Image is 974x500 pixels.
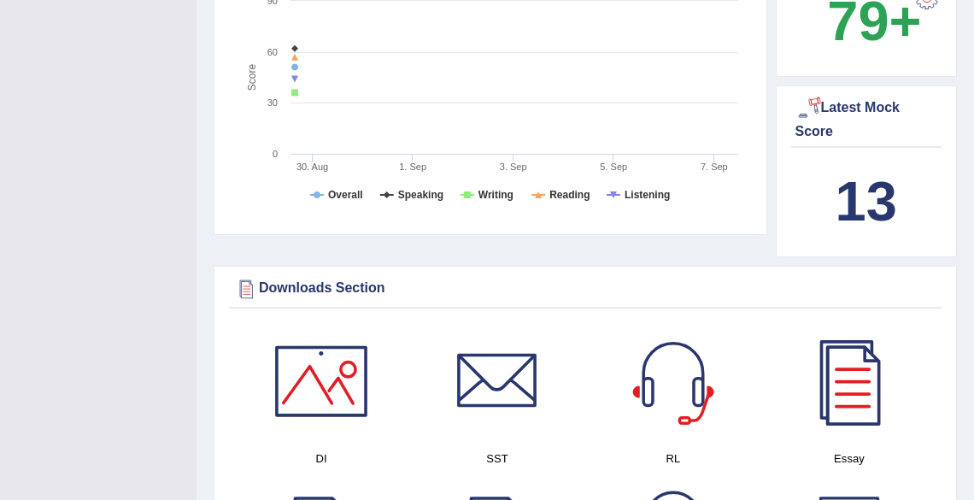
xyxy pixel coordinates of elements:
tspan: Reading [549,189,590,201]
h4: Essay [770,450,929,468]
text: 30 [267,97,278,108]
h4: DI [242,450,401,468]
tspan: 7. Sep [701,162,728,172]
b: 13 [836,170,897,232]
div: Latest Mock Score [795,96,938,142]
tspan: Speaking [398,189,443,201]
tspan: Writing [478,189,513,201]
tspan: 5. Sep [600,162,627,172]
tspan: Listening [625,189,670,201]
tspan: Overall [328,189,363,201]
h4: RL [594,450,753,468]
tspan: Score [246,64,258,91]
tspan: 1. Sep [399,162,426,172]
div: Downloads Section [233,276,937,302]
tspan: 3. Sep [500,162,527,172]
tspan: 30. Aug [296,162,328,172]
h4: SST [418,450,577,468]
text: 60 [267,47,278,57]
text: 0 [273,149,278,159]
